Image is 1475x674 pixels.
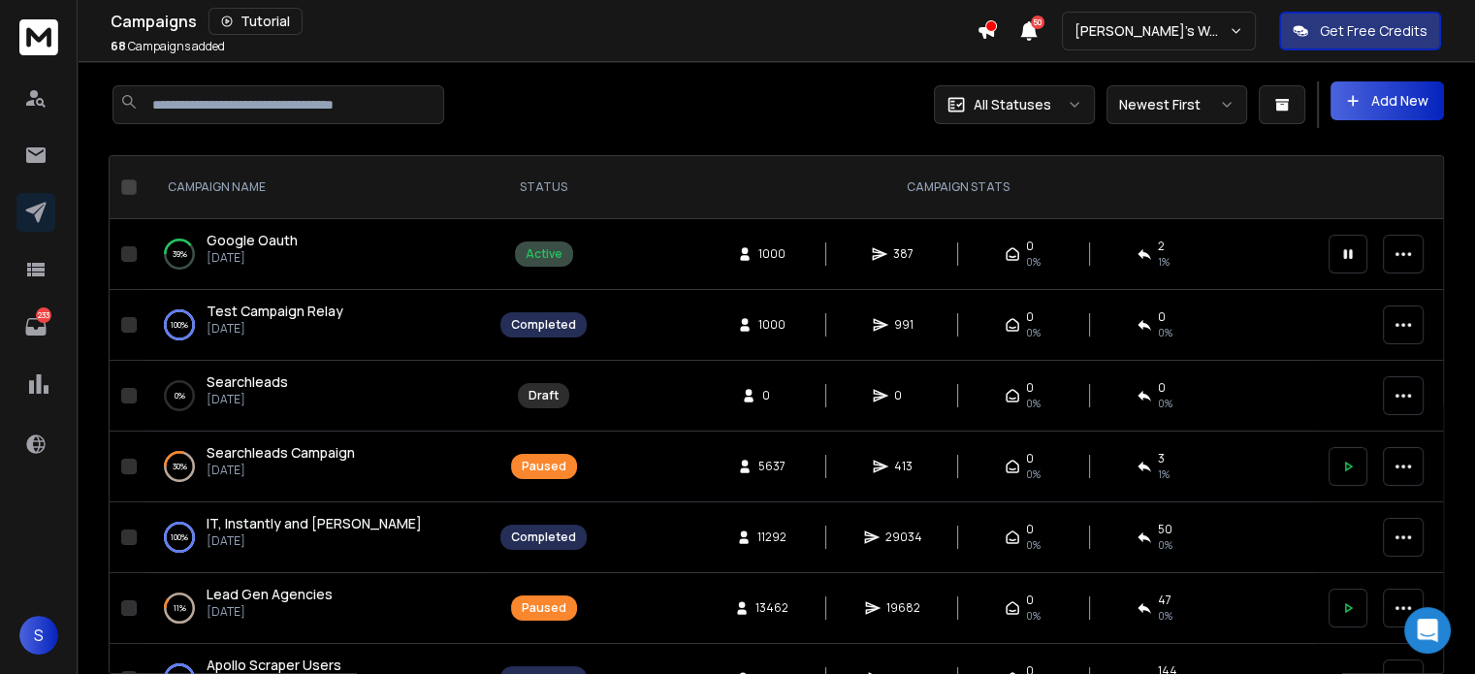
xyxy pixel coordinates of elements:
span: 0 [1158,309,1166,325]
span: 0 [1026,593,1034,608]
span: 0 [1026,451,1034,466]
a: Searchleads Campaign [207,443,355,463]
button: Newest First [1106,85,1247,124]
td: 100%Test Campaign Relay[DATE] [144,290,489,361]
span: 29034 [885,530,922,545]
span: 50 [1031,16,1044,29]
p: 0 % [175,386,185,405]
span: 0 [894,388,914,403]
span: 1 % [1158,466,1170,482]
button: Tutorial [208,8,303,35]
span: Searchleads Campaign [207,443,355,462]
td: 11%Lead Gen Agencies[DATE] [144,573,489,644]
button: Add New [1331,81,1444,120]
span: 47 [1158,593,1171,608]
td: 30%Searchleads Campaign[DATE] [144,432,489,502]
p: [DATE] [207,392,288,407]
p: 100 % [171,528,188,547]
span: 50 [1158,522,1172,537]
span: 991 [894,317,914,333]
span: Test Campaign Relay [207,302,343,320]
p: [PERSON_NAME]'s Workspace [1074,21,1229,41]
a: Test Campaign Relay [207,302,343,321]
span: 1 % [1158,254,1170,270]
span: 0 % [1158,608,1172,624]
div: Paused [522,600,566,616]
span: 5637 [758,459,786,474]
p: 233 [36,307,51,323]
th: CAMPAIGN STATS [598,156,1317,219]
p: [DATE] [207,321,343,337]
span: 413 [894,459,914,474]
p: 39 % [173,244,187,264]
span: 0 [762,388,782,403]
span: 0 % [1158,325,1172,340]
span: 0 [1026,380,1034,396]
span: 11292 [757,530,786,545]
div: Completed [511,530,576,545]
th: STATUS [489,156,598,219]
p: Get Free Credits [1320,21,1427,41]
td: 39%Google Oauth[DATE] [144,219,489,290]
span: 0% [1158,396,1172,411]
p: [DATE] [207,604,333,620]
span: 0 [1026,239,1034,254]
p: [DATE] [207,463,355,478]
p: [DATE] [207,533,422,549]
span: 0 [1026,309,1034,325]
span: 0% [1026,396,1041,411]
div: Open Intercom Messenger [1404,607,1451,654]
span: 0 [1158,380,1166,396]
span: Lead Gen Agencies [207,585,333,603]
p: 30 % [173,457,187,476]
a: IT, Instantly and [PERSON_NAME] [207,514,422,533]
span: 0% [1026,325,1041,340]
p: Campaigns added [111,39,225,54]
div: Active [526,246,562,262]
span: 1000 [758,317,786,333]
span: 2 [1158,239,1165,254]
a: Searchleads [207,372,288,392]
span: 0 % [1158,537,1172,553]
span: 0% [1026,537,1041,553]
span: 0% [1026,466,1041,482]
a: 233 [16,307,55,346]
span: 68 [111,38,126,54]
span: 19682 [886,600,920,616]
span: 0% [1026,608,1041,624]
div: Draft [529,388,559,403]
td: 100%IT, Instantly and [PERSON_NAME][DATE] [144,502,489,573]
button: S [19,616,58,655]
span: 13462 [755,600,788,616]
p: [DATE] [207,250,298,266]
a: Google Oauth [207,231,298,250]
p: 11 % [174,598,186,618]
span: 0% [1026,254,1041,270]
span: Searchleads [207,372,288,391]
a: Lead Gen Agencies [207,585,333,604]
span: Apollo Scraper Users [207,656,341,674]
span: 1000 [758,246,786,262]
span: 387 [893,246,914,262]
div: Completed [511,317,576,333]
button: Get Free Credits [1279,12,1441,50]
span: 0 [1026,522,1034,537]
p: All Statuses [974,95,1051,114]
td: 0%Searchleads[DATE] [144,361,489,432]
span: Google Oauth [207,231,298,249]
div: Paused [522,459,566,474]
p: 100 % [171,315,188,335]
th: CAMPAIGN NAME [144,156,489,219]
span: 3 [1158,451,1165,466]
span: IT, Instantly and [PERSON_NAME] [207,514,422,532]
div: Campaigns [111,8,977,35]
